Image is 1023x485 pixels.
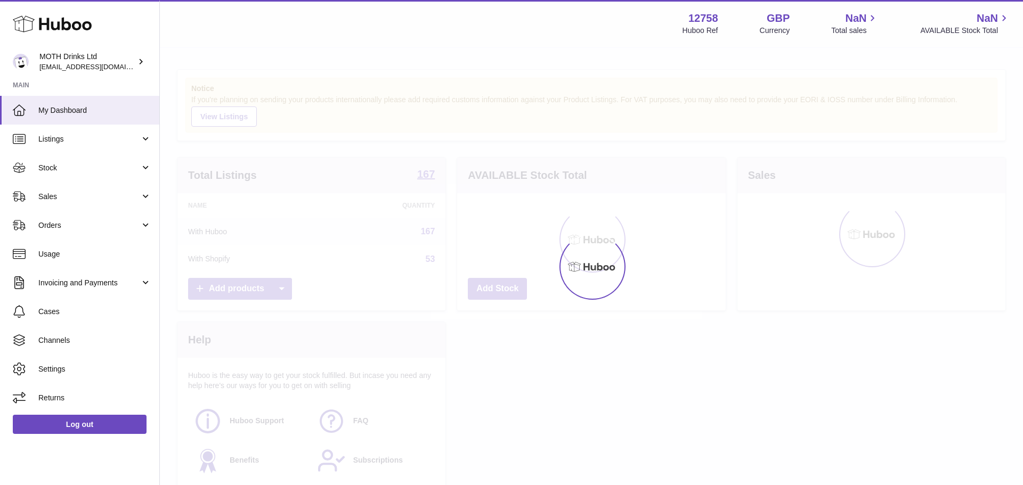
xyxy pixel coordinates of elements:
[845,11,866,26] span: NaN
[920,11,1010,36] a: NaN AVAILABLE Stock Total
[38,192,140,202] span: Sales
[38,220,140,231] span: Orders
[688,11,718,26] strong: 12758
[38,163,140,173] span: Stock
[683,26,718,36] div: Huboo Ref
[39,62,157,71] span: [EMAIL_ADDRESS][DOMAIN_NAME]
[13,54,29,70] img: orders@mothdrinks.com
[831,11,879,36] a: NaN Total sales
[38,307,151,317] span: Cases
[38,249,151,259] span: Usage
[39,52,135,72] div: MOTH Drinks Ltd
[38,278,140,288] span: Invoicing and Payments
[38,134,140,144] span: Listings
[831,26,879,36] span: Total sales
[38,393,151,403] span: Returns
[767,11,790,26] strong: GBP
[38,364,151,374] span: Settings
[760,26,790,36] div: Currency
[38,335,151,346] span: Channels
[920,26,1010,36] span: AVAILABLE Stock Total
[977,11,998,26] span: NaN
[13,415,147,434] a: Log out
[38,105,151,116] span: My Dashboard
